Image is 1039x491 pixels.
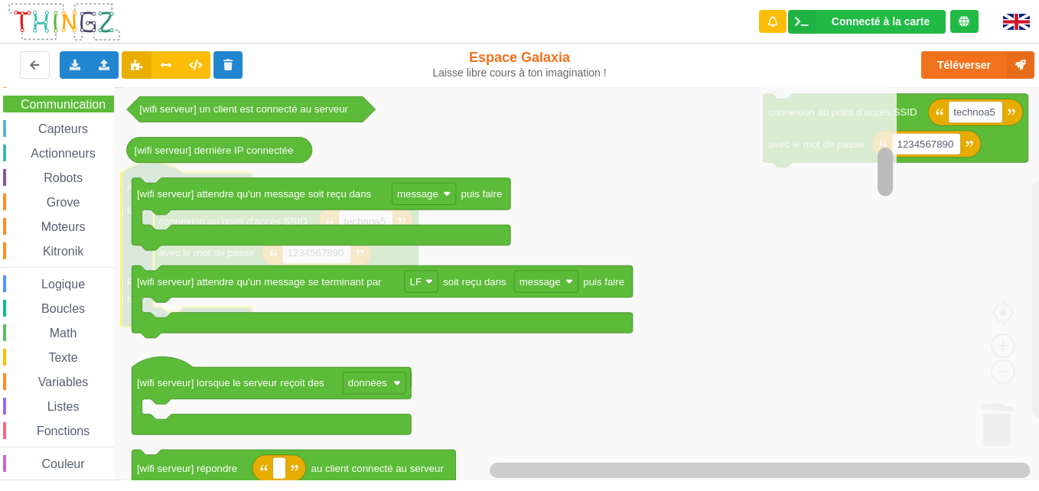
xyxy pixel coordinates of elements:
[397,188,438,200] text: message
[137,188,372,200] text: [wifi serveur] attendre qu'un message soit reçu dans
[583,275,624,287] text: puis faire
[39,302,87,315] span: Boucles
[953,106,995,118] text: technoa5
[46,351,80,364] span: Texte
[788,10,946,34] div: Ta base fonctionne bien !
[41,171,85,184] span: Robots
[39,278,87,291] span: Logique
[36,122,90,135] span: Capteurs
[410,275,422,287] text: LF
[7,2,122,42] img: thingz_logo.png
[47,327,80,340] span: Math
[135,145,294,156] text: [wifi serveur] dernière IP connectée
[1003,14,1030,30] img: gb.png
[39,220,88,233] span: Moteurs
[34,424,92,437] span: Fonctions
[443,275,506,287] text: soit reçu dans
[519,275,561,287] text: message
[921,51,1034,79] button: Téléverser
[36,376,91,389] span: Variables
[832,16,930,27] div: Connecté à la carte
[348,377,387,389] text: données
[139,103,348,115] text: [wifi serveur] un client est connecté au serveur
[432,67,607,80] div: Laisse libre cours à ton imagination !
[137,377,324,389] text: [wifi serveur] lorsque le serveur reçoit des
[41,245,86,258] span: Kitronik
[461,188,503,200] text: puis faire
[45,400,82,413] span: Listes
[432,49,607,80] div: Espace Galaxia
[28,147,98,160] span: Actionneurs
[897,138,954,150] text: 1234567890
[44,196,83,209] span: Grove
[137,275,382,287] text: [wifi serveur] attendre qu'un message se terminant par
[40,457,87,470] span: Couleur
[768,106,917,118] text: connexion au point d'accès SSID
[18,98,108,111] span: Communication
[950,10,979,33] div: Tu es connecté au serveur de création de Thingz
